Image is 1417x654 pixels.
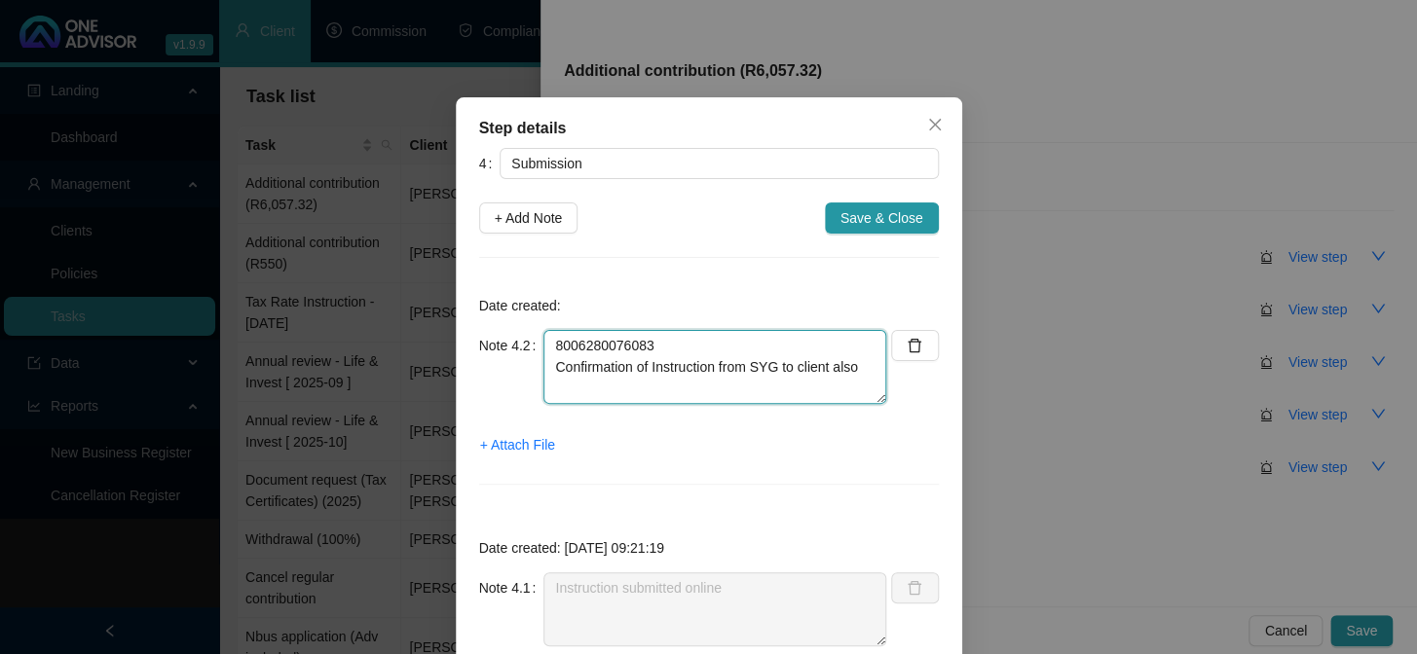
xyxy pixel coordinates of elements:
button: + Attach File [479,429,556,460]
span: + Attach File [480,434,555,455]
p: Date created: [DATE] 09:21:19 [479,537,939,559]
span: close [927,117,943,132]
div: Step details [479,117,939,140]
label: Note 4.2 [479,330,544,361]
span: delete [907,338,922,353]
p: Date created: [479,295,939,316]
button: Close [919,109,951,140]
textarea: Instruction submitted online [543,572,886,646]
button: + Add Note [479,202,578,234]
label: Note 4.1 [479,572,544,603]
span: Save & Close [840,207,923,229]
span: + Add Note [495,207,563,229]
button: Save & Close [825,202,939,234]
label: 4 [479,148,501,179]
textarea: 8006280076083 Confirmation of Instruction from SYG to client also [543,330,886,404]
